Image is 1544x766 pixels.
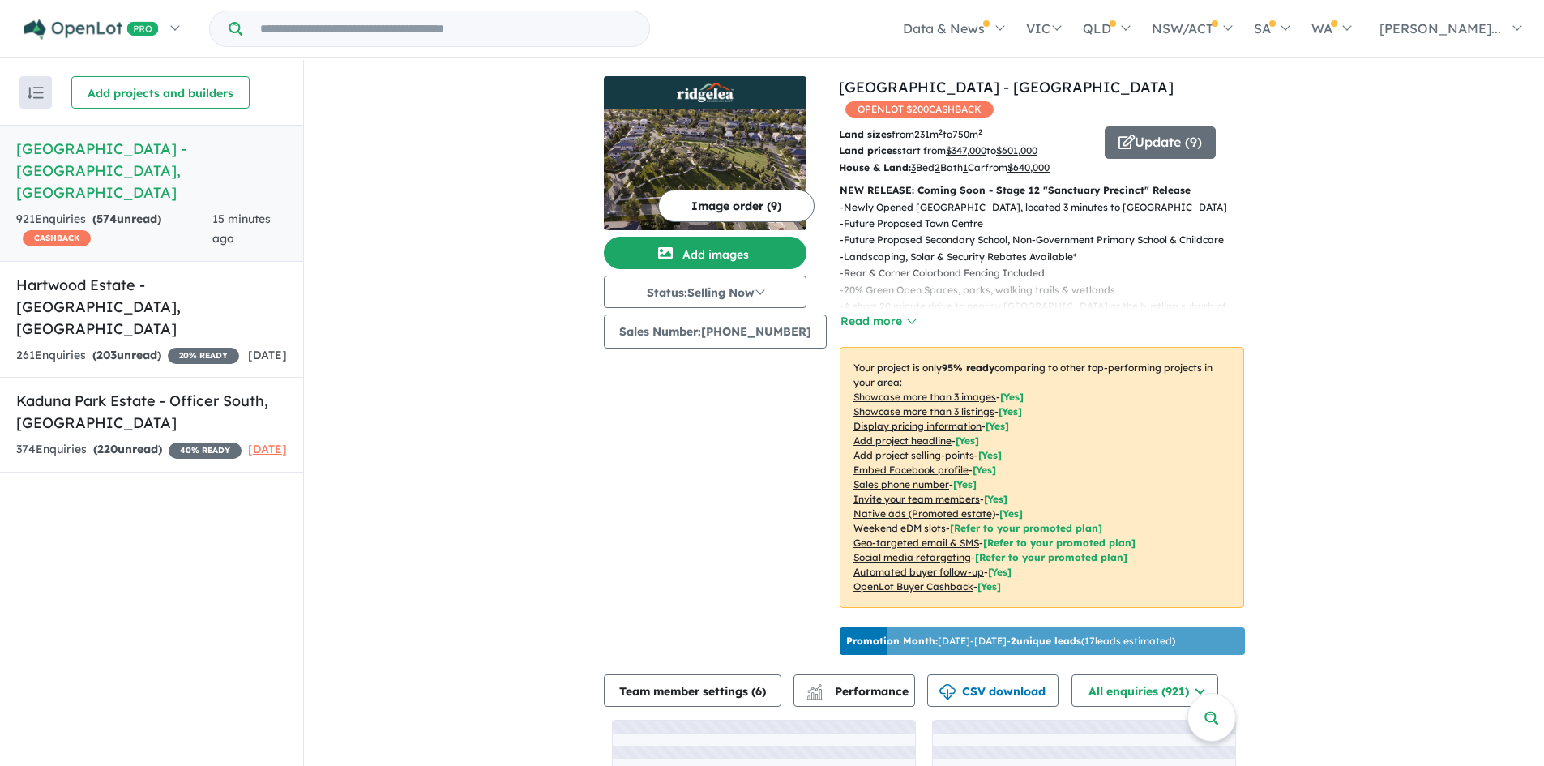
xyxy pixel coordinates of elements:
span: to [986,144,1037,156]
p: NEW RELEASE: Coming Soon - Stage 12 "Sanctuary Precinct" Release [840,182,1244,199]
img: line-chart.svg [807,684,822,693]
u: OpenLot Buyer Cashback [853,580,973,593]
u: Geo-targeted email & SMS [853,537,979,549]
u: Weekend eDM slots [853,522,946,534]
span: [ Yes ] [953,478,977,490]
img: sort.svg [28,87,44,99]
span: [ Yes ] [973,464,996,476]
u: Showcase more than 3 images [853,391,996,403]
span: [Yes] [988,566,1012,578]
strong: ( unread) [92,212,161,226]
p: Bed Bath Car from [839,160,1093,176]
b: 95 % ready [942,362,994,374]
u: Add project selling-points [853,449,974,461]
u: Display pricing information [853,420,982,432]
u: Sales phone number [853,478,949,490]
span: [Refer to your promoted plan] [975,551,1127,563]
h5: Hartwood Estate - [GEOGRAPHIC_DATA] , [GEOGRAPHIC_DATA] [16,274,287,340]
u: 750 m [952,128,982,140]
p: Your project is only comparing to other top-performing projects in your area: - - - - - - - - - -... [840,347,1244,608]
span: Performance [809,684,909,699]
button: Add projects and builders [71,76,250,109]
span: [Refer to your promoted plan] [950,522,1102,534]
u: Embed Facebook profile [853,464,969,476]
img: bar-chart.svg [806,689,823,700]
button: Read more [840,312,916,331]
strong: ( unread) [92,348,161,362]
u: 3 [911,161,916,173]
span: [DATE] [248,442,287,456]
span: 20 % READY [168,348,239,364]
span: [Refer to your promoted plan] [983,537,1136,549]
u: Showcase more than 3 listings [853,405,994,417]
button: Status:Selling Now [604,276,806,308]
button: Image order (9) [658,190,815,222]
u: Invite your team members [853,493,980,505]
b: House & Land: [839,161,911,173]
u: 1 [963,161,968,173]
span: to [943,128,982,140]
img: Ridgelea Estate - Pakenham East [604,109,806,230]
strong: ( unread) [93,442,162,456]
span: [ Yes ] [986,420,1009,432]
div: 261 Enquir ies [16,346,239,366]
input: Try estate name, suburb, builder or developer [246,11,646,46]
u: Social media retargeting [853,551,971,563]
u: Automated buyer follow-up [853,566,984,578]
p: - Newly Opened [GEOGRAPHIC_DATA], located 3 minutes to [GEOGRAPHIC_DATA] [840,199,1257,216]
span: [ Yes ] [1000,391,1024,403]
span: CASHBACK [23,230,91,246]
span: [Yes] [977,580,1001,593]
u: $ 640,000 [1007,161,1050,173]
a: Ridgelea Estate - Pakenham East LogoRidgelea Estate - Pakenham East [604,76,806,230]
b: 2 unique leads [1011,635,1081,647]
button: Performance [793,674,915,707]
a: [GEOGRAPHIC_DATA] - [GEOGRAPHIC_DATA] [839,78,1174,96]
u: $ 601,000 [996,144,1037,156]
p: - Landscaping, Solar & Security Rebates Available* [840,249,1257,265]
p: - Future Proposed Town Centre [840,216,1257,232]
button: Sales Number:[PHONE_NUMBER] [604,315,827,349]
span: [ Yes ] [999,405,1022,417]
div: 374 Enquir ies [16,440,242,460]
p: - 20% Green Open Spaces, parks, walking trails & wetlands [840,282,1257,298]
span: [PERSON_NAME]... [1379,20,1501,36]
span: [DATE] [248,348,287,362]
h5: [GEOGRAPHIC_DATA] - [GEOGRAPHIC_DATA] , [GEOGRAPHIC_DATA] [16,138,287,203]
span: 40 % READY [169,443,242,459]
img: Ridgelea Estate - Pakenham East Logo [610,83,800,102]
b: Promotion Month: [846,635,938,647]
b: Land prices [839,144,897,156]
img: download icon [939,684,956,700]
span: 220 [97,442,118,456]
div: 921 Enquir ies [16,210,212,249]
u: Native ads (Promoted estate) [853,507,995,520]
img: Openlot PRO Logo White [24,19,159,40]
p: start from [839,143,1093,159]
p: [DATE] - [DATE] - ( 17 leads estimated) [846,634,1175,648]
p: from [839,126,1093,143]
sup: 2 [978,127,982,136]
span: 15 minutes ago [212,212,271,246]
span: 574 [96,212,117,226]
u: 2 [935,161,940,173]
u: 231 m [914,128,943,140]
u: Add project headline [853,434,952,447]
span: [Yes] [999,507,1023,520]
b: Land sizes [839,128,892,140]
span: 6 [755,684,762,699]
h5: Kaduna Park Estate - Officer South , [GEOGRAPHIC_DATA] [16,390,287,434]
sup: 2 [939,127,943,136]
p: - Rear & Corner Colorbond Fencing Included [840,265,1257,281]
span: 203 [96,348,117,362]
button: All enquiries (921) [1071,674,1218,707]
button: Update (9) [1105,126,1216,159]
p: - Future Proposed Secondary School, Non-Government Primary School & Childcare [840,232,1257,248]
p: - A short 20 minute drive to nearby [GEOGRAPHIC_DATA] or the bustling suburb of [GEOGRAPHIC_DATA] [840,298,1257,332]
button: Team member settings (6) [604,674,781,707]
button: CSV download [927,674,1059,707]
u: $ 347,000 [946,144,986,156]
span: [ Yes ] [956,434,979,447]
span: [ Yes ] [978,449,1002,461]
span: OPENLOT $ 200 CASHBACK [845,101,994,118]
